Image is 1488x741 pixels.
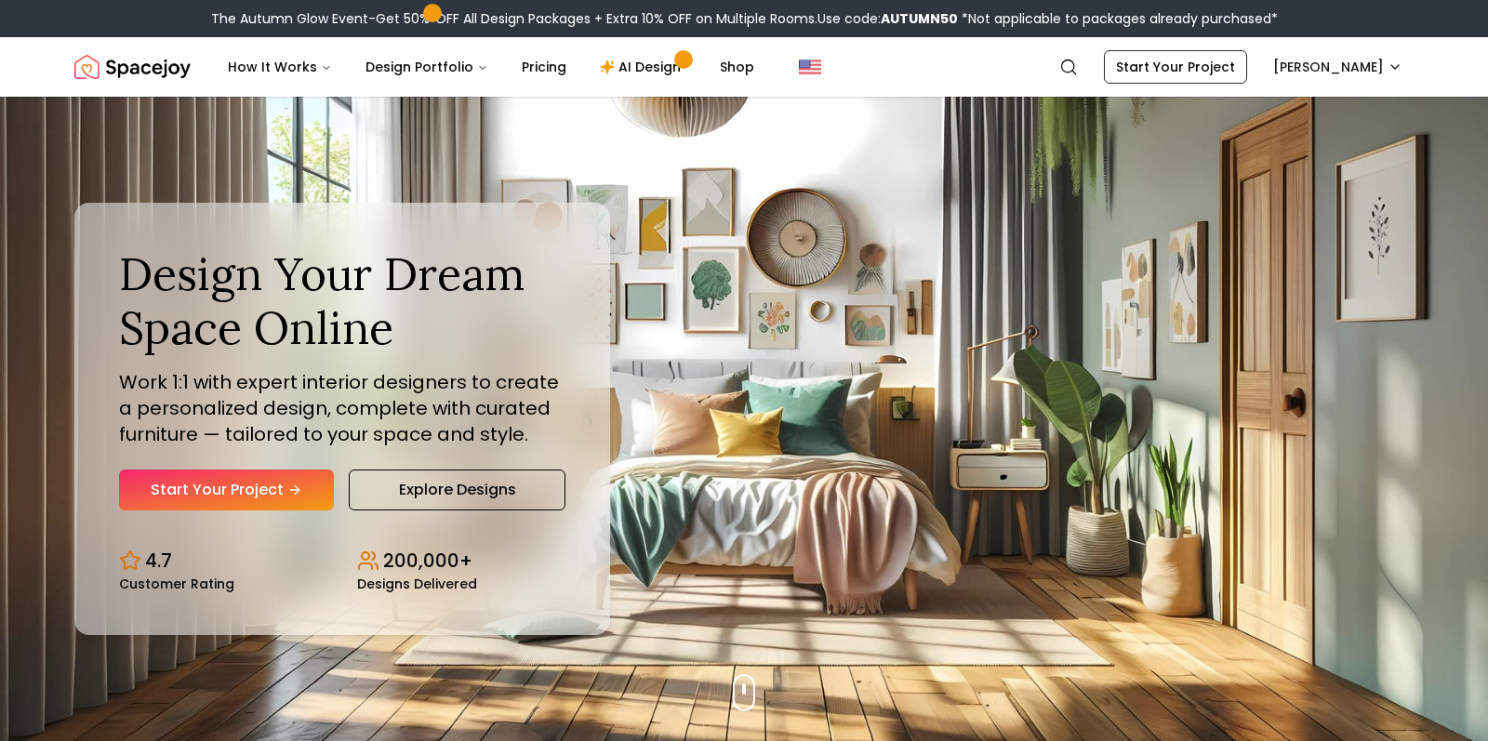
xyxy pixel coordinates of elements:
[799,56,821,78] img: United States
[119,533,565,590] div: Design stats
[74,48,191,86] a: Spacejoy
[357,577,477,590] small: Designs Delivered
[351,48,503,86] button: Design Portfolio
[213,48,347,86] button: How It Works
[119,470,334,510] a: Start Your Project
[881,9,958,28] b: AUTUMN50
[705,48,769,86] a: Shop
[119,577,234,590] small: Customer Rating
[958,9,1278,28] span: *Not applicable to packages already purchased*
[74,37,1414,97] nav: Global
[1262,50,1414,84] button: [PERSON_NAME]
[817,9,958,28] span: Use code:
[349,470,565,510] a: Explore Designs
[211,9,1278,28] div: The Autumn Glow Event-Get 50% OFF All Design Packages + Extra 10% OFF on Multiple Rooms.
[383,548,472,574] p: 200,000+
[1104,50,1247,84] a: Start Your Project
[213,48,769,86] nav: Main
[119,247,565,354] h1: Design Your Dream Space Online
[119,369,565,447] p: Work 1:1 with expert interior designers to create a personalized design, complete with curated fu...
[74,48,191,86] img: Spacejoy Logo
[585,48,701,86] a: AI Design
[145,548,172,574] p: 4.7
[507,48,581,86] a: Pricing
